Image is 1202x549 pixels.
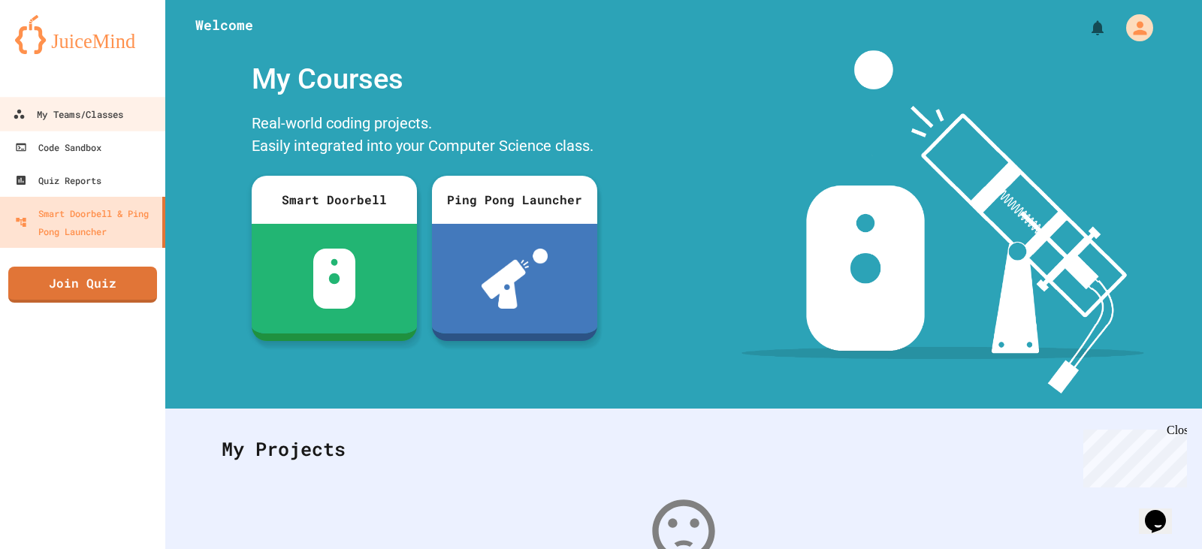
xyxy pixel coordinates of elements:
div: Ping Pong Launcher [432,176,597,224]
a: Join Quiz [8,267,157,303]
div: My Account [1110,11,1157,45]
div: My Teams/Classes [13,105,123,124]
iframe: chat widget [1139,489,1187,534]
div: Quiz Reports [15,171,101,189]
div: Smart Doorbell & Ping Pong Launcher [15,204,156,240]
div: My Notifications [1061,15,1110,41]
div: Code Sandbox [15,138,101,156]
img: ppl-with-ball.png [482,249,548,309]
div: My Projects [207,420,1161,478]
iframe: chat widget [1077,424,1187,487]
div: Smart Doorbell [252,176,417,224]
img: sdb-white.svg [313,249,356,309]
div: Chat with us now!Close [6,6,104,95]
img: logo-orange.svg [15,15,150,54]
div: My Courses [244,50,605,108]
img: banner-image-my-projects.png [741,50,1144,394]
div: Real-world coding projects. Easily integrated into your Computer Science class. [244,108,605,164]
